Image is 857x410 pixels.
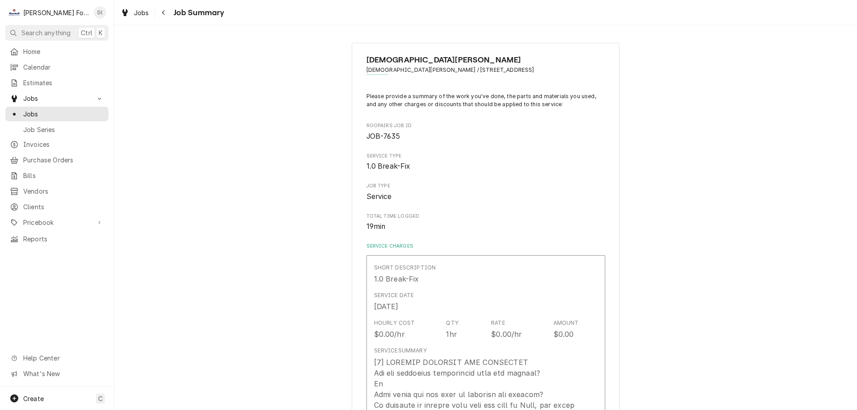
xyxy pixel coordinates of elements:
a: Go to Help Center [5,351,108,365]
div: Hourly Cost [374,319,415,327]
div: $0.00/hr [374,329,405,340]
span: What's New [23,369,103,378]
a: Purchase Orders [5,153,108,167]
div: Amount [553,319,579,327]
div: Job Type [366,182,605,202]
span: Ctrl [81,28,92,37]
span: Job Series [23,125,104,134]
div: Service Date [374,291,414,299]
span: K [99,28,103,37]
span: Pricebook [23,218,91,227]
a: Go to Jobs [5,91,108,106]
span: 1.0 Break-Fix [366,162,411,170]
div: Derek Testa (81)'s Avatar [94,6,106,19]
span: Job Type [366,182,605,190]
span: Vendors [23,186,104,196]
span: C [98,394,103,403]
a: Bills [5,168,108,183]
span: Estimates [23,78,104,87]
div: Rate [491,319,505,327]
a: Jobs [117,5,153,20]
div: 1.0 Break-Fix [374,273,419,284]
span: Calendar [23,62,104,72]
span: Search anything [21,28,71,37]
span: Name [366,54,605,66]
div: Short Description [374,264,436,272]
span: Jobs [23,109,104,119]
span: Service [366,192,392,201]
a: Go to Pricebook [5,215,108,230]
span: Service Type [366,161,605,172]
span: Total Time Logged [366,213,605,220]
div: M [8,6,21,19]
div: D( [94,6,106,19]
a: Reports [5,232,108,246]
div: Qty. [446,319,460,327]
span: Roopairs Job ID [366,131,605,142]
div: [PERSON_NAME] Food Equipment Service [23,8,89,17]
span: Jobs [134,8,149,17]
div: [DATE] [374,301,399,312]
span: Address [366,66,605,74]
span: Help Center [23,353,103,363]
a: Invoices [5,137,108,152]
div: Service Summary [374,347,427,355]
span: Invoices [23,140,104,149]
div: Client Information [366,54,605,81]
span: Job Summary [171,7,225,19]
span: Job Type [366,191,605,202]
span: 19min [366,222,386,231]
div: $0.00/hr [491,329,522,340]
span: Purchase Orders [23,155,104,165]
div: 1hr [446,329,457,340]
a: Clients [5,199,108,214]
a: Go to What's New [5,366,108,381]
span: Jobs [23,94,91,103]
a: Vendors [5,184,108,199]
span: Home [23,47,104,56]
div: Total Time Logged [366,213,605,232]
a: Estimates [5,75,108,90]
a: Jobs [5,107,108,121]
div: Service Type [366,153,605,172]
a: Calendar [5,60,108,75]
span: Clients [23,202,104,211]
span: JOB-7635 [366,132,400,141]
button: Search anythingCtrlK [5,25,108,41]
div: Marshall Food Equipment Service's Avatar [8,6,21,19]
button: Navigate back [157,5,171,20]
span: Create [23,395,44,402]
span: Service Type [366,153,605,160]
div: Roopairs Job ID [366,122,605,141]
span: Bills [23,171,104,180]
a: Job Series [5,122,108,137]
div: $0.00 [553,329,574,340]
span: Reports [23,234,104,244]
span: Total Time Logged [366,221,605,232]
p: Please provide a summary of the work you've done, the parts and materials you used, and any other... [366,92,605,109]
a: Home [5,44,108,59]
span: Roopairs Job ID [366,122,605,129]
label: Service Charges [366,243,605,250]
